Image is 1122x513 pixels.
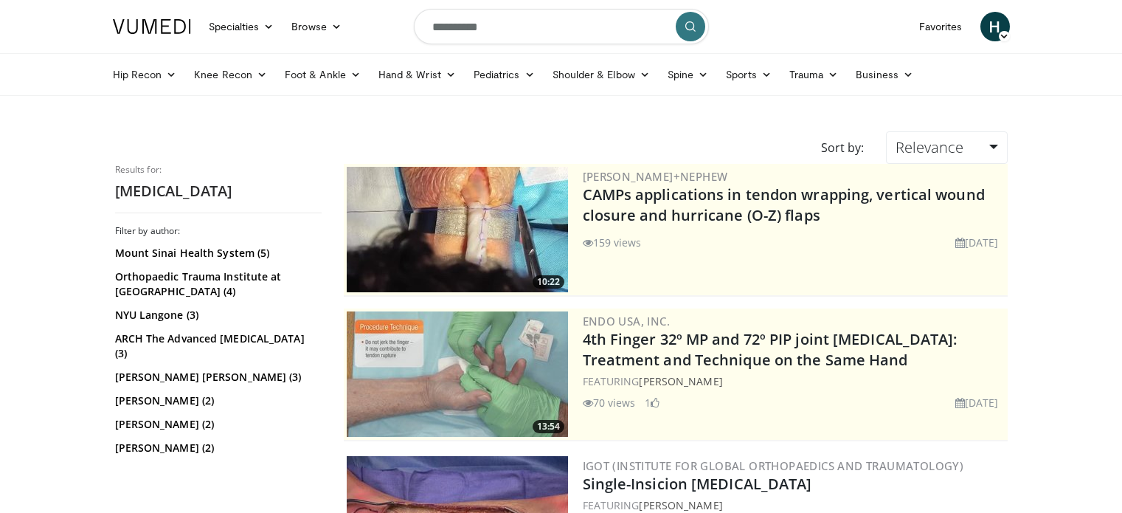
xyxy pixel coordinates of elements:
li: [DATE] [955,235,999,250]
a: CAMPs applications in tendon wrapping, vertical wound closure and hurricane (O-Z) flaps [583,185,985,225]
a: [PERSON_NAME] (2) [115,393,318,408]
img: VuMedi Logo [113,19,191,34]
a: Hand & Wrist [370,60,465,89]
a: H [980,12,1010,41]
a: Business [847,60,922,89]
span: Relevance [896,137,963,157]
div: FEATURING [583,373,1005,389]
a: ARCH The Advanced [MEDICAL_DATA] (3) [115,331,318,361]
a: Browse [283,12,350,41]
a: Endo USA, Inc. [583,314,671,328]
a: Foot & Ankle [276,60,370,89]
a: 10:22 [347,167,568,292]
p: Results for: [115,164,322,176]
li: 159 views [583,235,642,250]
li: 1 [645,395,659,410]
h3: Filter by author: [115,225,322,237]
a: Orthopaedic Trauma Institute at [GEOGRAPHIC_DATA] (4) [115,269,318,299]
a: NYU Langone (3) [115,308,318,323]
li: 70 views [583,395,636,410]
img: 2677e140-ee51-4d40-a5f5-4f29f195cc19.300x170_q85_crop-smart_upscale.jpg [347,167,568,292]
span: 13:54 [533,420,564,433]
a: 4th Finger 32º MP and 72º PIP joint [MEDICAL_DATA]: Treatment and Technique on the Same Hand [583,329,957,370]
a: [PERSON_NAME] [639,498,722,512]
a: Hip Recon [104,60,186,89]
a: Sports [717,60,780,89]
div: Sort by: [810,131,875,164]
a: Trauma [780,60,848,89]
a: Specialties [200,12,283,41]
a: Spine [659,60,717,89]
a: Single-Insicion [MEDICAL_DATA] [583,474,812,494]
a: Favorites [910,12,972,41]
a: Shoulder & Elbow [544,60,659,89]
a: [PERSON_NAME] [639,374,722,388]
input: Search topics, interventions [414,9,709,44]
a: [PERSON_NAME]+Nephew [583,169,728,184]
a: [PERSON_NAME] (2) [115,417,318,432]
li: [DATE] [955,395,999,410]
span: 10:22 [533,275,564,289]
h2: [MEDICAL_DATA] [115,182,322,201]
a: 13:54 [347,311,568,437]
a: [PERSON_NAME] (2) [115,441,318,455]
a: Relevance [886,131,1007,164]
a: Mount Sinai Health System (5) [115,246,318,261]
a: [PERSON_NAME] [PERSON_NAME] (3) [115,370,318,385]
a: IGOT (Institute for Global Orthopaedics and Traumatology) [583,458,964,473]
div: FEATURING [583,497,1005,513]
img: df76da42-88e9-456c-9474-e630a7cc5d98.300x170_q85_crop-smart_upscale.jpg [347,311,568,437]
a: Pediatrics [465,60,544,89]
a: Knee Recon [185,60,276,89]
